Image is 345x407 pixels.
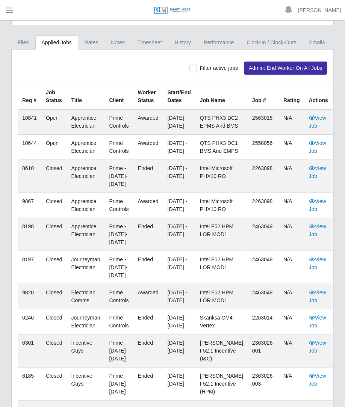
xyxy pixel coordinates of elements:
td: ended [133,160,163,193]
td: 2463049 [248,251,279,284]
td: 9820 [18,284,41,309]
a: Notes [104,35,131,50]
th: Rating [279,84,304,110]
a: Timesheet [131,35,168,50]
th: Title [67,84,105,110]
td: Closed [41,309,67,335]
td: 2263014 [248,309,279,335]
td: [PERSON_NAME] F52.1 Incentive (I&C) [195,335,248,368]
td: 2463049 [248,218,279,251]
td: ended [133,368,163,401]
a: View Job [309,289,326,303]
td: 8610 [18,160,41,193]
a: Rates [78,35,105,50]
td: 8197 [18,251,41,284]
td: Apprentice Electrician [67,193,105,218]
td: Closed [41,218,67,251]
td: 2263098 [248,193,279,218]
a: Clock-In / Clock-Outs [240,35,303,50]
td: 6301 [18,335,41,368]
td: Prime - [DATE]-[DATE] [105,335,133,368]
td: [DATE] - [DATE] [163,218,195,251]
td: ended [133,335,163,368]
td: Prime Controls [105,135,133,160]
th: Start/End Dates [163,84,195,110]
th: Worker Status [133,84,163,110]
td: 2263098 [248,160,279,193]
td: Skanksa CM4 Vertex [195,309,248,335]
td: 2558056 [248,135,279,160]
td: N/A [279,309,304,335]
td: Closed [41,160,67,193]
a: Emails [303,35,331,50]
td: 10644 [18,135,41,160]
td: Intel Microsoft PHX10 RO [195,160,248,193]
th: Job # [248,84,279,110]
a: [PERSON_NAME] [298,6,341,14]
td: Closed [41,284,67,309]
td: 2563018 [248,109,279,135]
td: N/A [279,218,304,251]
td: Journeyman Electrician [67,309,105,335]
td: 2363026-003 [248,368,279,401]
td: N/A [279,193,304,218]
td: 10841 [18,109,41,135]
td: awarded [133,284,163,309]
td: Apprentice Electrician [67,109,105,135]
a: View Job [309,340,326,354]
td: N/A [279,368,304,401]
a: View Job [309,315,326,329]
td: Journeyman Electrician [67,251,105,284]
a: View Job [309,223,326,237]
td: Prime Controls [105,284,133,309]
td: [DATE] - [DATE] [163,368,195,401]
td: 2363026-001 [248,335,279,368]
td: N/A [279,160,304,193]
span: Filter active jobs [200,65,238,71]
td: 6246 [18,309,41,335]
td: awarded [133,109,163,135]
td: [DATE] - [DATE] [163,335,195,368]
td: N/A [279,135,304,160]
td: ended [133,251,163,284]
td: Open [41,135,67,160]
td: [DATE] - [DATE] [163,309,195,335]
td: Intel F52 HPM LOR MOD1 [195,284,248,309]
td: N/A [279,335,304,368]
td: [DATE] - [DATE] [163,251,195,284]
td: Intel Microsoft PHX10 RO [195,193,248,218]
td: ended [133,309,163,335]
td: ended [133,218,163,251]
td: Prime Controls [105,109,133,135]
td: [DATE] - [DATE] [163,193,195,218]
td: N/A [279,284,304,309]
td: Intel F52 HPM LOR MOD1 [195,251,248,284]
a: History [168,35,198,50]
a: Applied Jobs [35,35,78,50]
td: Apprentice Electrician [67,218,105,251]
img: SLM Logo [154,6,191,15]
td: 6185 [18,368,41,401]
a: View Job [309,256,326,270]
td: 9867 [18,193,41,218]
td: Prime Controls [105,309,133,335]
button: Admin: End Worker On All Jobs [244,62,327,75]
td: Prime - [DATE]-[DATE] [105,218,133,251]
td: awarded [133,193,163,218]
td: N/A [279,109,304,135]
td: Closed [41,368,67,401]
td: Apprentice Electrician [67,135,105,160]
td: N/A [279,251,304,284]
a: Performance [197,35,240,50]
a: View Job [309,115,326,129]
td: QTS PHX3 DC1 BMS and EMPS [195,135,248,160]
td: QTS PHX3 DC2 EPMS and BMS [195,109,248,135]
td: awarded [133,135,163,160]
td: Prime - [DATE]-[DATE] [105,160,133,193]
a: View Job [309,140,326,154]
td: 2463049 [248,284,279,309]
td: Open [41,109,67,135]
td: Incentive Guys [67,335,105,368]
a: Files [11,35,35,50]
td: Closed [41,251,67,284]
